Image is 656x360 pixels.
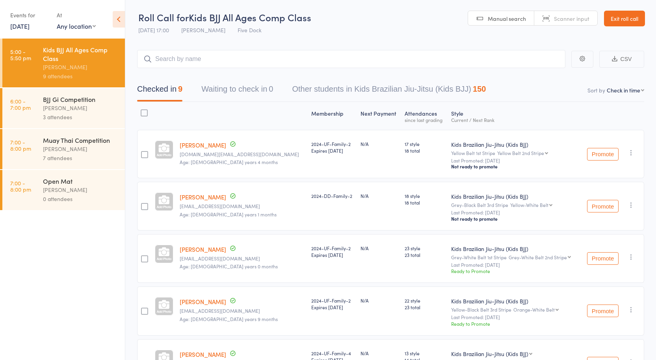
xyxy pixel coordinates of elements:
[43,153,118,162] div: 7 attendees
[10,22,30,30] a: [DATE]
[43,95,118,103] div: BJJ Gi Competition
[405,304,444,310] span: 23 total
[311,297,355,310] div: 2024-UF-Family-2
[137,50,565,68] input: Search by name
[311,140,355,154] div: 2024-UF-Family-2
[607,86,640,94] div: Check in time
[361,192,398,199] div: N/A
[451,117,578,122] div: Current / Next Rank
[473,85,486,93] div: 150
[43,144,118,153] div: [PERSON_NAME]
[451,245,578,253] div: Kids Brazilian Jiu-Jitsu (Kids BJJ)
[43,136,118,144] div: Muay Thai Competition
[292,81,486,102] button: Other students in Kids Brazilian Jiu-Jitsu (Kids BJJ)150
[509,255,567,260] div: Grey-White Belt 2nd Stripe
[451,268,578,274] div: Ready to Promote
[451,202,578,207] div: Grey-Black Belt 3rd Stripe
[311,245,355,258] div: 2024-UF-Family-2
[405,297,444,304] span: 22 style
[599,51,644,68] button: CSV
[10,98,31,111] time: 6:00 - 7:00 pm
[138,26,169,34] span: [DATE] 17:00
[311,147,355,154] div: Expires [DATE]
[238,26,262,34] span: Five Dock
[180,151,305,157] small: lim.sony@gmail.com
[587,305,619,317] button: Promote
[451,140,578,148] div: Kids Brazilian Jiu-Jitsu (Kids BJJ)
[488,15,526,22] span: Manual search
[180,159,278,165] span: Age: [DEMOGRAPHIC_DATA] years 4 months
[405,251,444,258] span: 23 total
[43,194,118,203] div: 0 attendees
[604,11,645,26] a: Exit roll call
[10,9,49,22] div: Events for
[2,129,125,169] a: 7:00 -8:00 pmMuay Thai Competition[PERSON_NAME]7 attendees
[181,26,225,34] span: [PERSON_NAME]
[2,88,125,128] a: 6:00 -7:00 pmBJJ Gi Competition[PERSON_NAME]3 attendees
[2,39,125,87] a: 5:00 -5:50 pmKids BJJ All Ages Comp Class[PERSON_NAME]9 attendees
[513,307,555,312] div: Orange-White Belt
[405,350,444,356] span: 13 style
[311,251,355,258] div: Expires [DATE]
[180,203,305,209] small: daveboyle@hotmail.com
[451,210,578,215] small: Last Promoted: [DATE]
[180,193,226,201] a: [PERSON_NAME]
[180,308,305,314] small: chucksali@gmail.com
[405,147,444,154] span: 18 total
[361,245,398,251] div: N/A
[2,170,125,210] a: 7:00 -8:00 pmOpen Mat[PERSON_NAME]0 attendees
[451,216,578,222] div: Not ready to promote
[405,245,444,251] span: 23 style
[10,48,31,61] time: 5:00 - 5:50 pm
[451,158,578,163] small: Last Promoted: [DATE]
[361,140,398,147] div: N/A
[43,72,118,81] div: 9 attendees
[554,15,589,22] span: Scanner input
[587,200,619,212] button: Promote
[180,245,226,253] a: [PERSON_NAME]
[497,150,544,155] div: Yellow Belt 2nd Stripe
[451,255,578,260] div: Grey-White Belt 1st Stripe
[180,263,278,270] span: Age: [DEMOGRAPHIC_DATA] years 0 months
[401,105,448,126] div: Atten­dances
[43,113,118,122] div: 3 attendees
[43,185,118,194] div: [PERSON_NAME]
[451,262,578,268] small: Last Promoted: [DATE]
[180,256,305,261] small: chucksali@gmail.com
[405,199,444,206] span: 18 total
[180,211,277,218] span: Age: [DEMOGRAPHIC_DATA] years 1 months
[137,81,182,102] button: Checked in9
[361,350,398,356] div: N/A
[405,192,444,199] span: 18 style
[180,316,278,322] span: Age: [DEMOGRAPHIC_DATA] years 9 months
[587,86,605,94] label: Sort by
[189,11,311,24] span: Kids BJJ All Ages Comp Class
[451,163,578,170] div: Not ready to promote
[201,81,273,102] button: Waiting to check in0
[405,140,444,147] span: 17 style
[57,9,96,22] div: At
[180,350,226,358] a: [PERSON_NAME]
[43,103,118,113] div: [PERSON_NAME]
[10,139,31,151] time: 7:00 - 8:00 pm
[43,63,118,72] div: [PERSON_NAME]
[587,252,619,265] button: Promote
[451,320,578,327] div: Ready to Promote
[451,192,578,200] div: Kids Brazilian Jiu-Jitsu (Kids BJJ)
[43,45,118,63] div: Kids BJJ All Ages Comp Class
[357,105,401,126] div: Next Payment
[451,297,578,305] div: Kids Brazilian Jiu-Jitsu (Kids BJJ)
[308,105,358,126] div: Membership
[451,307,578,312] div: Yellow-Black Belt 3rd Stripe
[180,297,226,306] a: [PERSON_NAME]
[269,85,273,93] div: 0
[10,180,31,192] time: 7:00 - 8:00 pm
[451,150,578,155] div: Yellow Belt 1st Stripe
[361,297,398,304] div: N/A
[405,117,444,122] div: since last grading
[451,314,578,320] small: Last Promoted: [DATE]
[43,177,118,185] div: Open Mat
[451,350,528,358] div: Kids Brazilian Jiu-Jitsu (Kids BJJ)
[587,148,619,161] button: Promote
[180,141,226,149] a: [PERSON_NAME]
